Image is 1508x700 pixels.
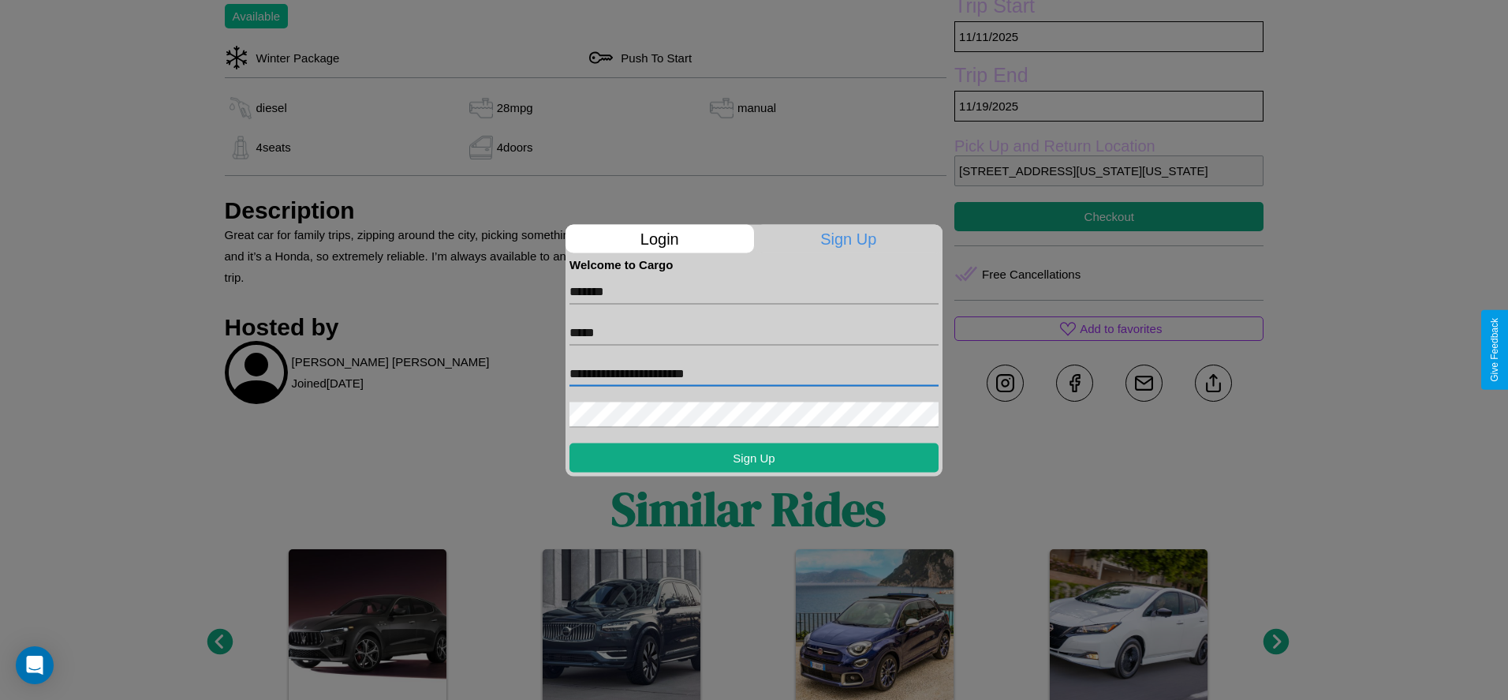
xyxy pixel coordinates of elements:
[755,224,943,253] p: Sign Up
[569,257,939,271] h4: Welcome to Cargo
[1489,318,1500,382] div: Give Feedback
[565,224,754,253] p: Login
[16,646,54,684] div: Open Intercom Messenger
[569,443,939,472] button: Sign Up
